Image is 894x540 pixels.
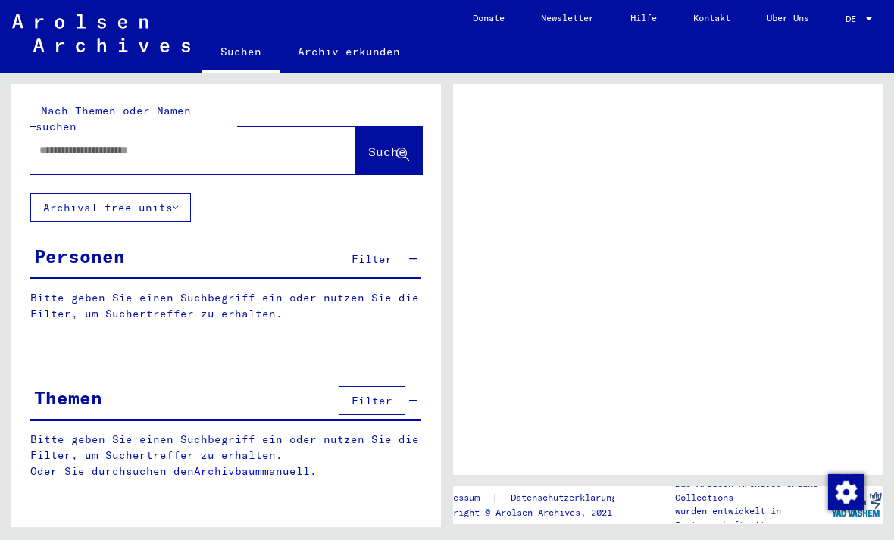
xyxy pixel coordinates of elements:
p: wurden entwickelt in Partnerschaft mit [675,504,829,532]
div: Themen [34,384,102,411]
span: Filter [352,252,392,266]
mat-label: Nach Themen oder Namen suchen [36,104,191,133]
a: Suchen [202,33,280,73]
span: Filter [352,394,392,407]
img: Arolsen_neg.svg [12,14,190,52]
button: Filter [339,386,405,415]
button: Archival tree units [30,193,191,222]
a: Archivbaum [194,464,262,478]
button: Suche [355,127,422,174]
p: Bitte geben Sie einen Suchbegriff ein oder nutzen Sie die Filter, um Suchertreffer zu erhalten. [30,290,421,322]
div: | [432,490,635,506]
a: Datenschutzerklärung [499,490,635,506]
div: Personen [34,242,125,270]
p: Copyright © Arolsen Archives, 2021 [432,506,635,520]
span: Suche [368,144,406,159]
span: DE [846,14,862,24]
p: Die Arolsen Archives Online-Collections [675,477,829,504]
button: Filter [339,245,405,273]
a: Archiv erkunden [280,33,418,70]
a: Impressum [432,490,492,506]
img: Zustimmung ändern [828,474,864,510]
p: Bitte geben Sie einen Suchbegriff ein oder nutzen Sie die Filter, um Suchertreffer zu erhalten. O... [30,432,422,479]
